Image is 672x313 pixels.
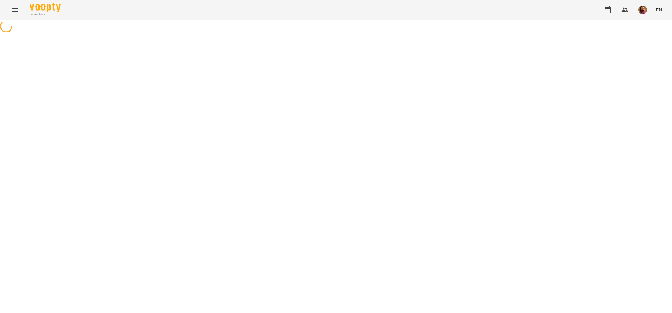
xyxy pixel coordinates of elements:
button: Menu [7,2,22,17]
span: For Business [30,13,61,17]
img: 4fb94bb6ae1e002b961ceeb1b4285021.JPG [638,6,647,14]
button: EN [653,4,665,15]
img: Voopty Logo [30,3,61,12]
span: EN [656,6,662,13]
